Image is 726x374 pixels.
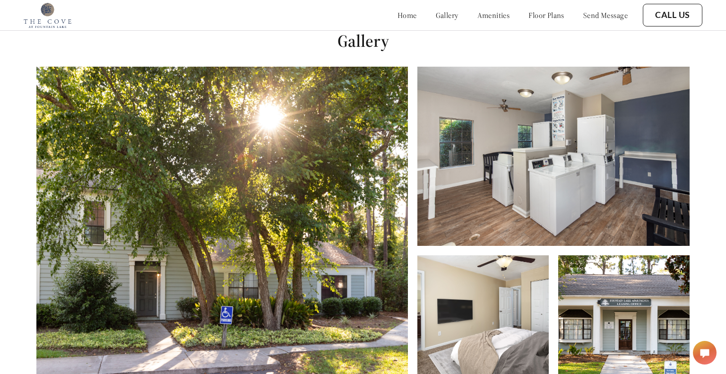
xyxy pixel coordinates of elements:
[417,67,690,246] img: Alt text
[477,10,510,20] a: amenities
[24,2,71,28] img: cove_at_fountain_lake_logo.png
[655,10,690,20] a: Call Us
[583,10,628,20] a: send message
[528,10,564,20] a: floor plans
[436,10,458,20] a: gallery
[643,4,702,26] button: Call Us
[398,10,417,20] a: home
